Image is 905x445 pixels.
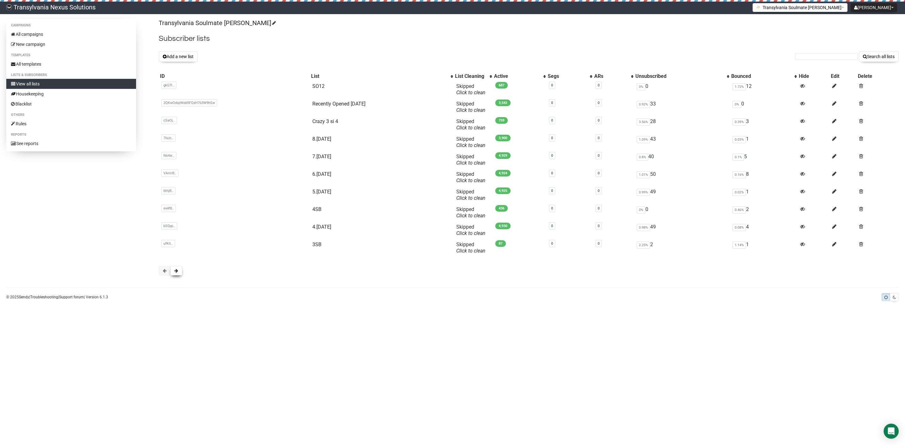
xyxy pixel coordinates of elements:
p: © 2025 | | | Version 6.1.3 [6,294,108,301]
a: Rules [6,119,136,129]
a: 0 [598,241,600,246]
span: 4,929 [495,152,511,159]
div: Unsubscribed [635,73,723,79]
td: 0 [730,98,798,116]
a: 3SB [312,241,321,247]
a: Click to clean [456,177,485,183]
a: 7.[DATE] [312,154,331,160]
td: 2 [730,204,798,221]
th: List Cleaning: No sort applied, activate to apply an ascending sort [454,72,493,81]
a: Click to clean [456,195,485,201]
div: Hide [799,73,828,79]
td: 8 [730,169,798,186]
span: 4,925 [495,187,511,194]
td: 49 [634,186,730,204]
a: 0 [598,171,600,175]
td: 3 [730,116,798,133]
li: Campaigns [6,22,136,29]
a: All templates [6,59,136,69]
span: 0.98% [637,224,650,231]
li: Others [6,111,136,119]
span: bthjB.. [161,187,176,194]
a: Click to clean [456,230,485,236]
a: 0 [598,189,600,193]
td: 50 [634,169,730,186]
a: Blacklist [6,99,136,109]
td: 28 [634,116,730,133]
td: 49 [634,221,730,239]
span: 0.39% [732,118,746,126]
div: Active [494,73,540,79]
td: 0 [634,204,730,221]
span: Skipped [456,118,485,131]
span: Skipped [456,136,485,148]
th: Segs: No sort applied, activate to apply an ascending sort [546,72,593,81]
div: Bounced [731,73,791,79]
span: Skipped [456,241,485,254]
span: Skipped [456,189,485,201]
span: 1.14% [732,241,746,249]
a: 0 [598,136,600,140]
span: 436 [495,205,508,212]
a: 5.[DATE] [312,189,331,195]
a: All campaigns [6,29,136,39]
a: 0 [551,101,553,105]
span: 0.08% [732,224,746,231]
a: 4SB [312,206,321,212]
a: Click to clean [456,248,485,254]
li: Reports [6,131,136,138]
a: 0 [551,206,553,210]
span: ufKit.. [161,240,175,247]
span: 687 [495,82,508,89]
div: Delete [858,73,897,79]
a: 0 [598,154,600,158]
a: 0 [551,136,553,140]
td: 12 [730,81,798,98]
span: 3,542 [495,100,511,106]
span: cSaOj.. [161,117,177,124]
a: Click to clean [456,107,485,113]
td: 2 [634,239,730,257]
th: Delete: No sort applied, sorting is disabled [857,72,899,81]
a: 0 [598,118,600,122]
td: 1 [730,239,798,257]
span: Skipped [456,83,485,95]
span: 1.72% [732,83,746,90]
span: 2QKwOdqzWdd5FQxH763W9hSw [161,99,217,106]
a: SO12 [312,83,325,89]
li: Templates [6,52,136,59]
span: 0.02% [732,189,746,196]
a: 8.[DATE] [312,136,331,142]
a: Click to clean [456,142,485,148]
th: ARs: No sort applied, activate to apply an ascending sort [593,72,634,81]
a: Housekeeping [6,89,136,99]
a: Troubleshooting [30,295,58,299]
td: 1 [730,133,798,151]
img: 586cc6b7d8bc403f0c61b981d947c989 [6,4,12,10]
span: 1.01% [637,171,650,178]
th: Bounced: No sort applied, activate to apply an ascending sort [730,72,798,81]
th: ID: No sort applied, sorting is disabled [159,72,310,81]
th: List: No sort applied, activate to apply an ascending sort [310,72,454,81]
span: 0% [637,83,645,90]
a: Click to clean [456,125,485,131]
div: Edit [831,73,856,79]
li: Lists & subscribers [6,71,136,79]
span: 0% [637,206,645,214]
div: Segs [548,73,587,79]
a: Click to clean [456,90,485,95]
a: 0 [598,206,600,210]
a: Crazy 3 si 4 [312,118,338,124]
a: 6.[DATE] [312,171,331,177]
span: VAmrB.. [161,170,178,177]
span: 0.16% [732,171,746,178]
th: Hide: No sort applied, sorting is disabled [798,72,829,81]
span: 759 [495,117,508,124]
a: 0 [598,101,600,105]
a: 0 [551,171,553,175]
div: ARs [594,73,628,79]
span: 4,924 [495,170,511,176]
span: 4,930 [495,223,511,229]
span: Skipped [456,171,485,183]
a: 4.[DATE] [312,224,331,230]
